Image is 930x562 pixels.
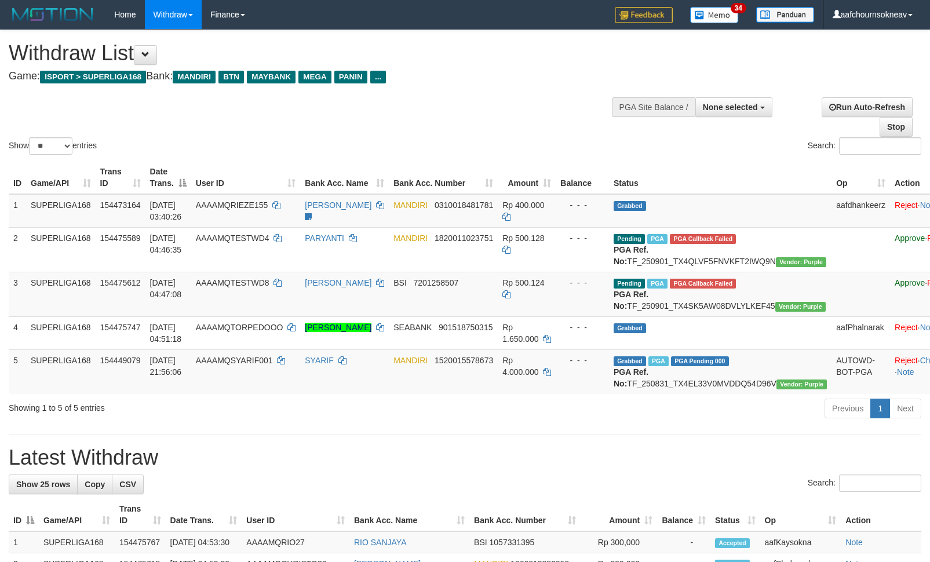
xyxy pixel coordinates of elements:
span: Pending [614,279,645,289]
span: MANDIRI [173,71,216,83]
span: PGA Pending [671,356,729,366]
td: 2 [9,227,26,272]
a: Approve [895,233,925,243]
a: Run Auto-Refresh [822,97,913,117]
span: 154473164 [100,200,141,210]
td: 1 [9,194,26,228]
span: [DATE] 21:56:06 [150,356,182,377]
input: Search: [839,137,921,155]
div: PGA Site Balance / [612,97,695,117]
span: AAAAMQTESTWD8 [196,278,269,287]
h1: Latest Withdraw [9,446,921,469]
td: TF_250831_TX4EL33V0MVDDQ54D96V [609,349,831,394]
span: Copy 1820011023751 to clipboard [435,233,493,243]
span: BSI [474,538,487,547]
th: Trans ID: activate to sort column ascending [96,161,145,194]
span: MANDIRI [393,233,428,243]
a: Next [889,399,921,418]
a: [PERSON_NAME] [305,278,371,287]
th: Action [841,498,921,531]
a: Stop [880,117,913,137]
div: - - - [560,355,604,366]
span: ISPORT > SUPERLIGA168 [40,71,146,83]
a: Previous [825,399,871,418]
label: Search: [808,137,921,155]
span: Show 25 rows [16,480,70,489]
span: Rp 1.650.000 [502,323,538,344]
td: 1 [9,531,39,553]
label: Search: [808,475,921,492]
span: [DATE] 04:46:35 [150,233,182,254]
span: 154475612 [100,278,141,287]
td: 3 [9,272,26,316]
label: Show entries [9,137,97,155]
span: MANDIRI [393,356,428,365]
td: AAAAMQRIO27 [242,531,349,553]
span: CSV [119,480,136,489]
span: [DATE] 04:51:18 [150,323,182,344]
span: Vendor URL: https://trx4.1velocity.biz [776,257,826,267]
span: SEABANK [393,323,432,332]
th: User ID: activate to sort column ascending [242,498,349,531]
th: Status [609,161,831,194]
a: Note [845,538,863,547]
b: PGA Ref. No: [614,367,648,388]
th: Game/API: activate to sort column ascending [26,161,96,194]
th: User ID: activate to sort column ascending [191,161,300,194]
a: Copy [77,475,112,494]
td: SUPERLIGA168 [26,227,96,272]
span: Copy 7201258507 to clipboard [413,278,458,287]
b: PGA Ref. No: [614,245,648,266]
a: 1 [870,399,890,418]
span: Vendor URL: https://trx4.1velocity.biz [775,302,826,312]
th: Date Trans.: activate to sort column ascending [166,498,242,531]
td: SUPERLIGA168 [26,194,96,228]
img: Feedback.jpg [615,7,673,23]
select: Showentries [29,137,72,155]
span: AAAAMQRIEZE155 [196,200,268,210]
td: SUPERLIGA168 [26,349,96,394]
span: AAAAMQSYARIF001 [196,356,273,365]
span: MEGA [298,71,331,83]
span: ... [370,71,386,83]
span: MANDIRI [393,200,428,210]
span: Rp 500.128 [502,233,544,243]
div: - - - [560,277,604,289]
td: aafPhalnarak [831,316,890,349]
span: PGA Error [670,279,736,289]
span: Rp 500.124 [502,278,544,287]
a: [PERSON_NAME] [305,200,371,210]
span: [DATE] 04:47:08 [150,278,182,299]
span: Accepted [715,538,750,548]
span: BTN [218,71,244,83]
span: 154449079 [100,356,141,365]
td: TF_250901_TX4QLVF5FNVKFT2IWQ9N [609,227,831,272]
th: ID: activate to sort column descending [9,498,39,531]
th: Amount: activate to sort column ascending [498,161,556,194]
span: 34 [731,3,746,13]
a: Reject [895,200,918,210]
input: Search: [839,475,921,492]
td: AUTOWD-BOT-PGA [831,349,890,394]
td: aafdhankeerz [831,194,890,228]
a: Approve [895,278,925,287]
th: Status: activate to sort column ascending [710,498,760,531]
span: Copy 1057331395 to clipboard [490,538,535,547]
span: PGA Error [670,234,736,244]
td: 154475767 [115,531,166,553]
th: Balance [556,161,609,194]
th: Date Trans.: activate to sort column descending [145,161,191,194]
span: Rp 400.000 [502,200,544,210]
td: TF_250901_TX4SK5AW08DVLYLKEF45 [609,272,831,316]
th: ID [9,161,26,194]
span: Pending [614,234,645,244]
span: [DATE] 03:40:26 [150,200,182,221]
button: None selected [695,97,772,117]
td: [DATE] 04:53:30 [166,531,242,553]
td: SUPERLIGA168 [26,272,96,316]
img: MOTION_logo.png [9,6,97,23]
th: Op: activate to sort column ascending [831,161,890,194]
a: RIO SANJAYA [354,538,407,547]
span: Grabbed [614,323,646,333]
a: Note [897,367,914,377]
